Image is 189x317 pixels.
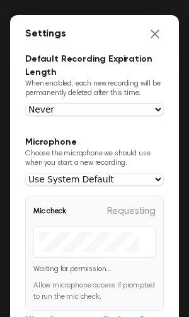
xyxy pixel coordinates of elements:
[25,149,164,168] p: Choose the microphone we should use when you start a new recording.
[146,25,164,43] button: Close settings
[33,265,112,273] span: Waiting for permission...
[33,280,156,303] p: Allow microphone access if prompted to run the mic check.
[107,204,156,219] span: Requesting
[25,26,66,42] h2: Settings
[25,136,164,149] h3: Microphone
[33,206,66,217] span: Mic check
[25,53,164,79] h3: Default Recording Expiration Length
[25,79,164,98] p: When enabled, each new recording will be permanently deleted after this time.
